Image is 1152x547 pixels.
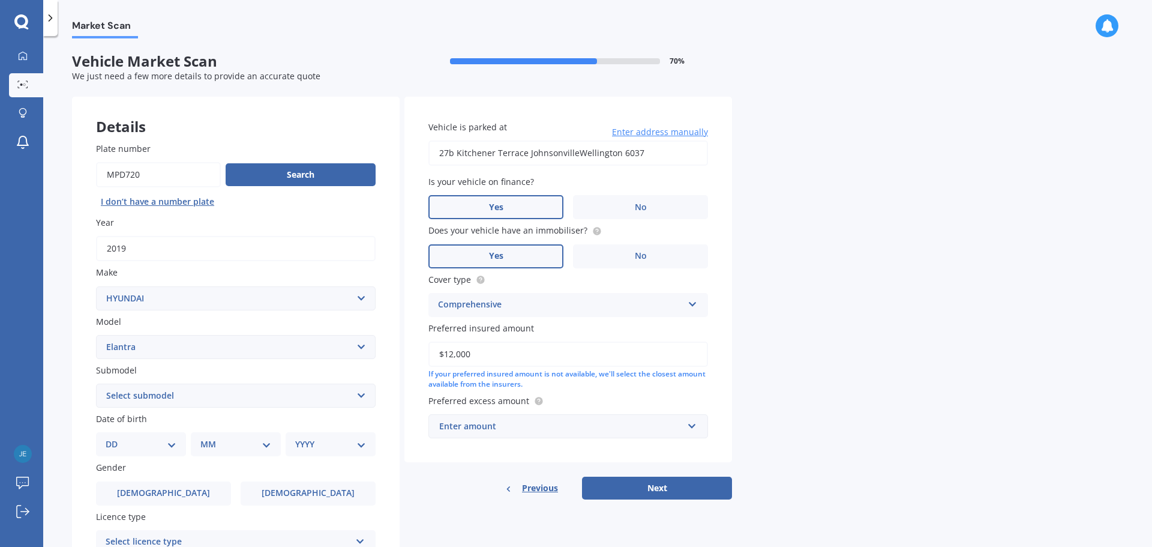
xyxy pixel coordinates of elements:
span: Previous [522,479,558,497]
span: No [635,202,647,213]
div: Comprehensive [438,298,683,312]
span: Preferred insured amount [428,322,534,334]
span: Vehicle Market Scan [72,53,402,70]
span: Year [96,217,114,228]
span: Vehicle is parked at [428,121,507,133]
span: Date of birth [96,413,147,425]
span: Yes [489,251,503,261]
span: Preferred excess amount [428,395,529,406]
div: Details [72,97,400,133]
input: Enter plate number [96,162,221,187]
span: Cover type [428,274,471,285]
span: Yes [489,202,503,213]
button: Search [226,163,376,186]
div: If your preferred insured amount is not available, we'll select the closest amount available from... [428,369,708,390]
div: Enter amount [439,420,683,433]
span: Licence type [96,511,146,522]
span: [DEMOGRAPHIC_DATA] [262,488,355,498]
span: Model [96,316,121,327]
span: No [635,251,647,261]
span: 70 % [670,57,685,65]
span: Submodel [96,364,137,376]
span: Plate number [96,143,151,154]
span: We just need a few more details to provide an accurate quote [72,70,320,82]
input: Enter address [428,141,708,166]
span: Does your vehicle have an immobiliser? [428,225,587,237]
span: Enter address manually [612,126,708,138]
span: Make [96,267,118,279]
span: [DEMOGRAPHIC_DATA] [117,488,210,498]
button: I don’t have a number plate [96,192,219,211]
span: Market Scan [72,20,138,36]
span: Gender [96,462,126,474]
button: Next [582,477,732,500]
input: Enter amount [428,342,708,367]
span: Is your vehicle on finance? [428,176,534,187]
img: 912bb31fb7f6772ec187924ffc0e50fc [14,445,32,463]
input: YYYY [96,236,376,261]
